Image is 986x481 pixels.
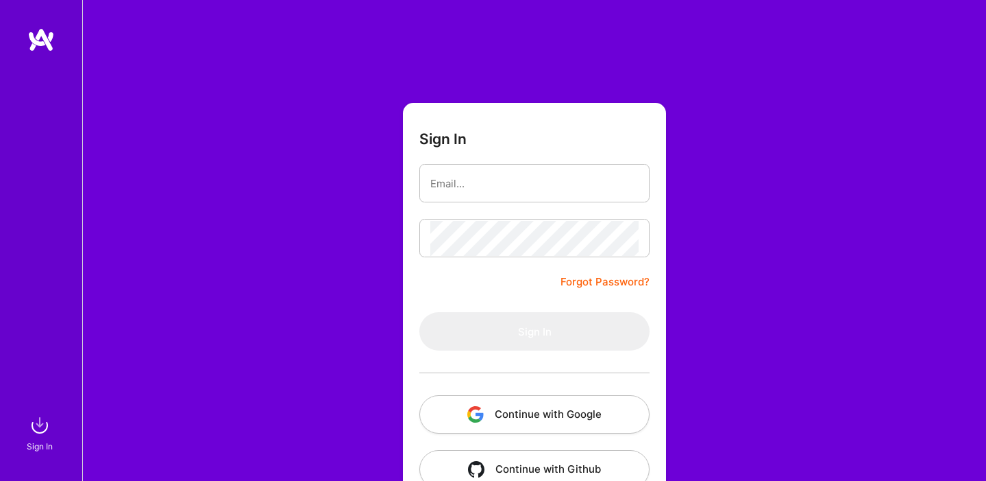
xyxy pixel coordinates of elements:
img: sign in [26,412,53,439]
button: Sign In [419,312,650,351]
div: Sign In [27,439,53,454]
a: sign inSign In [29,412,53,454]
img: logo [27,27,55,52]
input: Email... [430,166,639,201]
button: Continue with Google [419,395,650,434]
img: icon [468,461,484,478]
a: Forgot Password? [560,274,650,290]
h3: Sign In [419,130,467,148]
img: icon [467,406,484,423]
